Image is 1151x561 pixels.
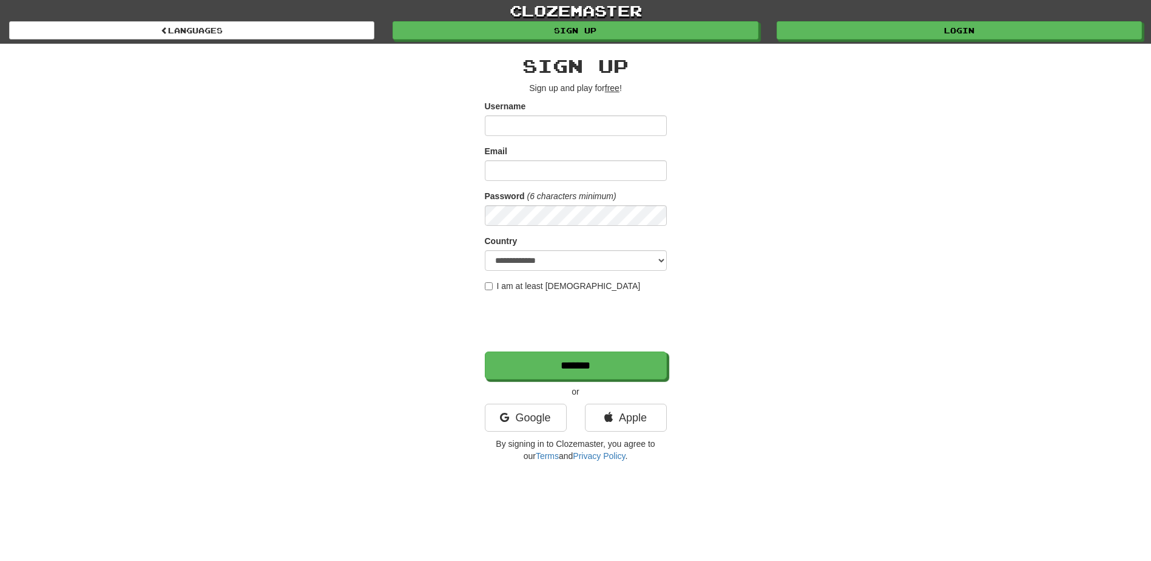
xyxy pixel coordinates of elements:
[485,190,525,202] label: Password
[485,56,667,76] h2: Sign up
[585,404,667,432] a: Apple
[485,404,567,432] a: Google
[536,451,559,461] a: Terms
[9,21,374,39] a: Languages
[393,21,758,39] a: Sign up
[485,280,641,292] label: I am at least [DEMOGRAPHIC_DATA]
[485,386,667,398] p: or
[485,82,667,94] p: Sign up and play for !
[573,451,625,461] a: Privacy Policy
[527,191,616,201] em: (6 characters minimum)
[605,83,619,93] u: free
[485,298,669,345] iframe: reCAPTCHA
[485,145,507,157] label: Email
[485,438,667,462] p: By signing in to Clozemaster, you agree to our and .
[485,235,518,247] label: Country
[485,100,526,112] label: Username
[485,282,493,290] input: I am at least [DEMOGRAPHIC_DATA]
[777,21,1142,39] a: Login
